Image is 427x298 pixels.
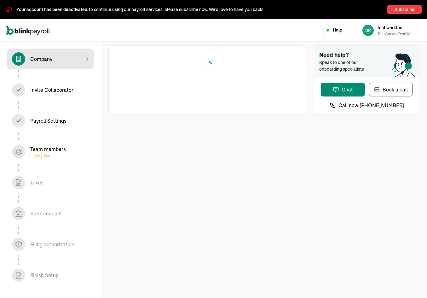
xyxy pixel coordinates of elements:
[374,86,408,93] div: Book a call
[16,6,383,13] p: To continue using our payroll services, please subscribe now. We'd love to have you back!
[7,203,94,224] span: Bank account
[369,83,413,96] button: Book a call
[378,31,411,37] div: testWorklocTestQA
[30,210,62,217] div: Bank account
[319,51,414,59] span: Need help?
[30,145,66,158] div: Team members
[333,86,353,93] div: Chat
[322,24,355,36] button: Help
[30,241,74,248] div: Filing authorization
[7,141,94,162] span: Team membersIn progress
[30,117,66,125] div: Payroll Settings
[7,172,94,193] span: Taxes
[7,234,94,255] span: Filing authorization
[30,153,66,158] span: In progress
[319,59,373,73] span: Speak to one of our onboarding specialists
[333,27,342,33] span: Help
[7,49,94,69] span: Company
[338,102,404,109] span: Call now: [PHONE_NUMBER]
[7,110,94,131] span: Payroll Settings
[16,7,88,12] span: Your account has been deactivated.
[321,83,365,96] button: Chat
[7,265,94,286] span: Finish Setup
[378,25,402,31] span: test workloc
[322,230,427,298] iframe: Chat Widget
[30,179,43,186] div: Taxes
[30,86,73,94] div: Invite Collaborator
[30,272,59,279] div: Finish Setup
[387,5,422,14] button: Subscribe
[6,21,50,39] nav: Global
[360,22,421,38] button: test workloctestWorklocTestQA
[7,79,94,100] span: Invite Collaborator
[30,55,52,63] div: Company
